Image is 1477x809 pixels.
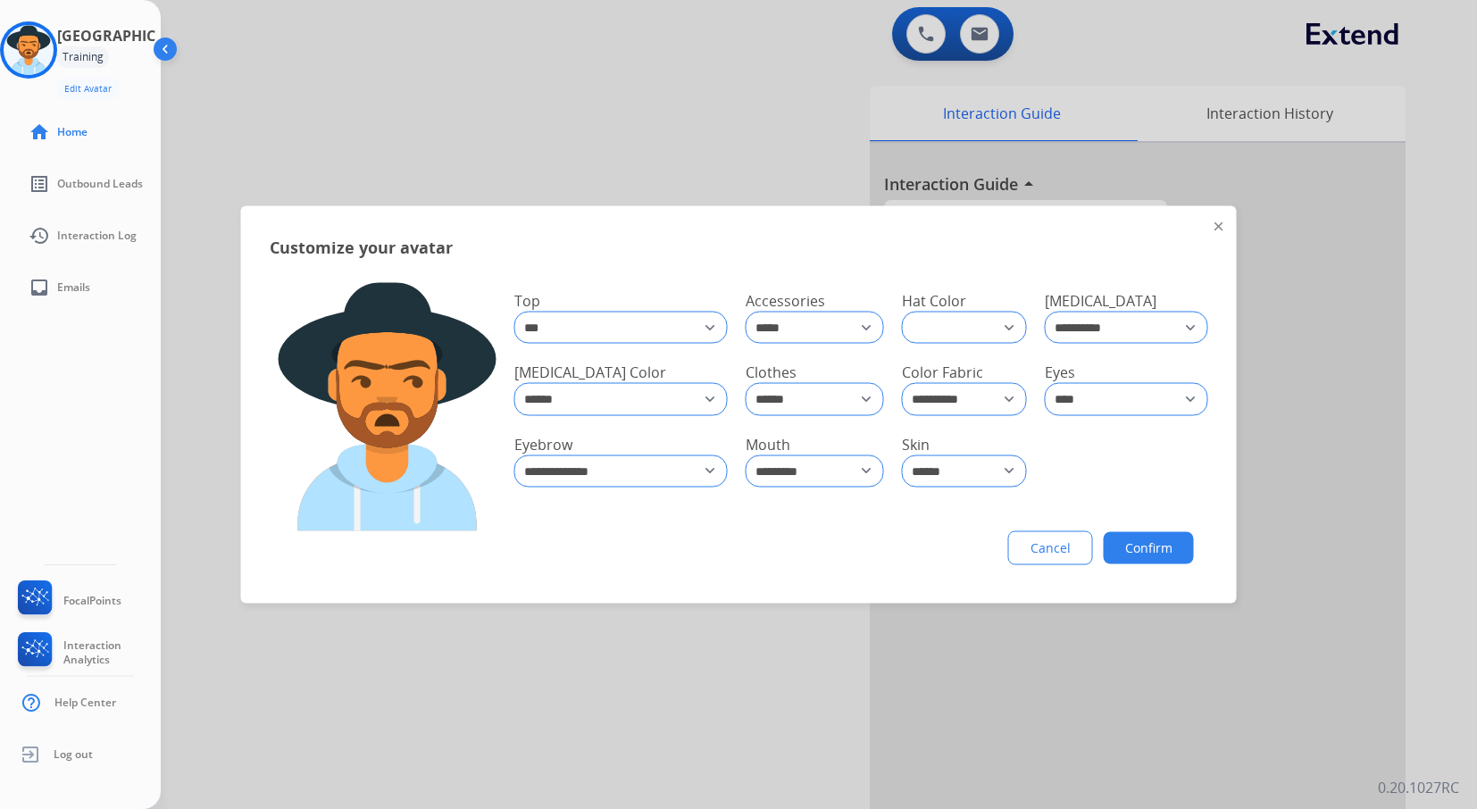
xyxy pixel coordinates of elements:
[902,363,983,382] span: Color Fabric
[54,747,93,762] span: Log out
[746,363,797,382] span: Clothes
[514,434,572,454] span: Eyebrow
[29,173,50,195] mat-icon: list_alt
[57,280,90,295] span: Emails
[4,25,54,75] img: avatar
[1008,531,1093,565] button: Cancel
[746,291,825,311] span: Accessories
[57,79,119,99] button: Edit Avatar
[57,229,137,243] span: Interaction Log
[57,25,204,46] h3: [GEOGRAPHIC_DATA]
[902,434,930,454] span: Skin
[514,363,666,382] span: [MEDICAL_DATA] Color
[63,594,121,608] span: FocalPoints
[63,638,161,667] span: Interaction Analytics
[1045,363,1075,382] span: Eyes
[1104,532,1194,564] button: Confirm
[29,121,50,143] mat-icon: home
[57,46,109,68] div: Training
[1378,777,1459,798] p: 0.20.1027RC
[14,580,121,621] a: FocalPoints
[54,696,116,710] span: Help Center
[1045,291,1156,311] span: [MEDICAL_DATA]
[902,291,966,311] span: Hat Color
[746,434,790,454] span: Mouth
[514,291,540,311] span: Top
[57,125,88,139] span: Home
[1214,222,1223,231] img: close-button
[270,235,453,260] span: Customize your avatar
[14,632,161,673] a: Interaction Analytics
[29,225,50,246] mat-icon: history
[57,177,143,191] span: Outbound Leads
[29,277,50,298] mat-icon: inbox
